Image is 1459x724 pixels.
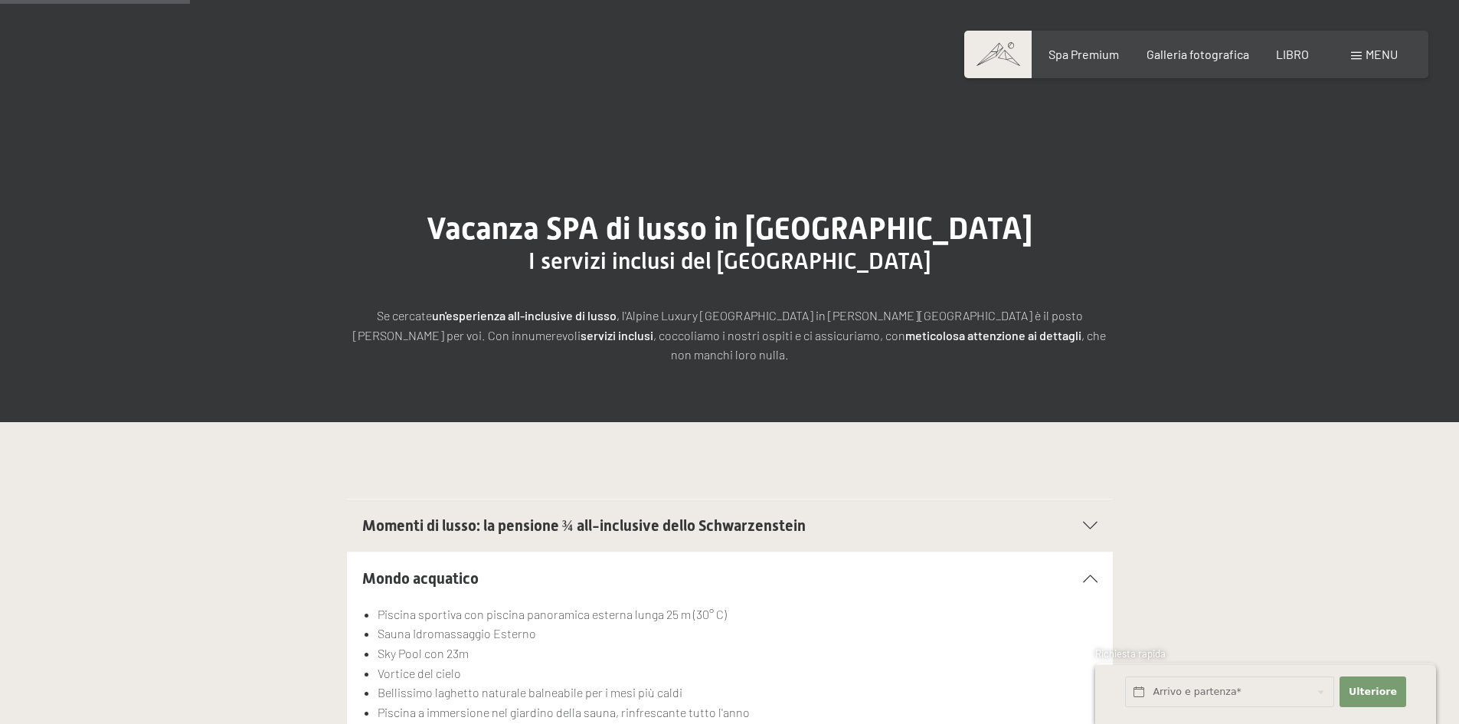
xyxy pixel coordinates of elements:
[427,211,1032,247] font: Vacanza SPA di lusso in [GEOGRAPHIC_DATA]
[581,328,653,342] font: servizi inclusi
[362,516,806,535] font: Momenti di lusso: la pensione ¾ all-inclusive dello Schwarzenstein
[1340,676,1405,708] button: Ulteriore
[378,646,469,660] font: Sky Pool con 23m
[378,666,461,680] font: Vortice del cielo
[378,626,536,640] font: Sauna Idromassaggio Esterno
[378,685,682,699] font: Bellissimo laghetto naturale balneabile per i mesi più caldi
[905,328,1081,342] font: meticolosa attenzione ai dettagli
[528,247,931,274] font: I servizi inclusi del [GEOGRAPHIC_DATA]
[378,607,727,621] font: Piscina sportiva con piscina panoramica esterna lunga 25 m (30° C)
[432,308,617,323] font: un'esperienza all-inclusive di lusso
[1276,47,1309,61] a: LIBRO
[1048,47,1119,61] a: Spa Premium
[1366,47,1398,61] font: menu
[362,569,479,588] font: Mondo acquatico
[378,705,750,719] font: Piscina a immersione nel giardino della sauna, rinfrescante tutto l'anno
[1349,686,1397,697] font: Ulteriore
[377,308,432,323] font: Se cercate
[353,308,1083,342] font: , l'Alpine Luxury [GEOGRAPHIC_DATA] in [PERSON_NAME][GEOGRAPHIC_DATA] è il posto [PERSON_NAME] pe...
[653,328,905,342] font: , coccoliamo i nostri ospiti e ci assicuriamo, con
[1095,647,1166,660] font: Richiesta rapida
[1147,47,1249,61] a: Galleria fotografica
